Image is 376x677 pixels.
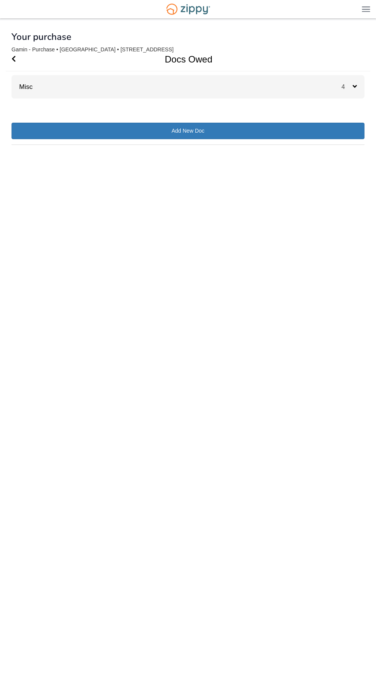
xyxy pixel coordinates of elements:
[12,32,71,42] h1: Your purchase
[12,83,33,90] a: Misc
[362,6,370,12] img: Mobile Dropdown Menu
[12,123,364,139] a: Add New Doc
[12,46,364,53] div: Gamin - Purchase • [GEOGRAPHIC_DATA] • [STREET_ADDRESS]
[6,48,361,71] h1: Docs Owed
[12,48,16,71] a: Go Back
[341,84,353,90] span: 4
